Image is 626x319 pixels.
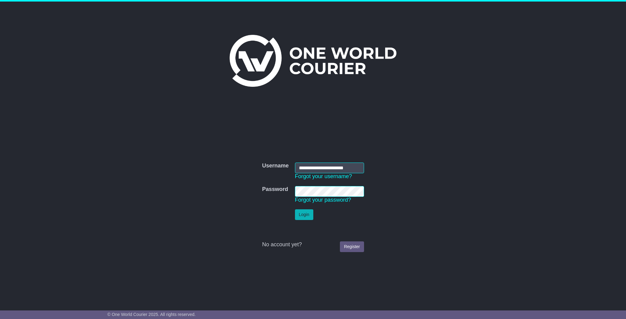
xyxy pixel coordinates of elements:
[295,197,351,203] a: Forgot your password?
[295,173,352,179] a: Forgot your username?
[295,209,313,220] button: Login
[340,241,364,252] a: Register
[230,35,396,87] img: One World
[262,241,364,248] div: No account yet?
[262,186,288,193] label: Password
[107,312,196,317] span: © One World Courier 2025. All rights reserved.
[262,163,289,169] label: Username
